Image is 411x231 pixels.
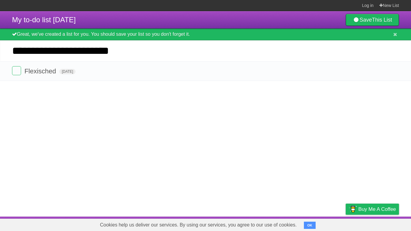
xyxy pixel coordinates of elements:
[24,67,57,75] span: Flexisched
[372,17,392,23] b: This List
[346,14,399,26] a: SaveThis List
[12,16,76,24] span: My to-do list [DATE]
[361,218,399,229] a: Suggest a feature
[317,218,331,229] a: Terms
[12,66,21,75] label: Done
[338,218,354,229] a: Privacy
[286,218,310,229] a: Developers
[349,204,357,214] img: Buy me a coffee
[266,218,278,229] a: About
[346,204,399,215] a: Buy me a coffee
[59,69,76,74] span: [DATE]
[304,222,316,229] button: OK
[358,204,396,214] span: Buy me a coffee
[94,219,303,231] span: Cookies help us deliver our services. By using our services, you agree to our use of cookies.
